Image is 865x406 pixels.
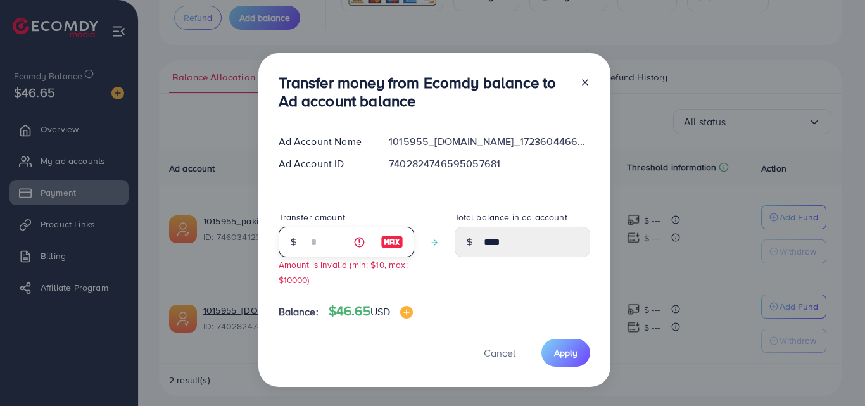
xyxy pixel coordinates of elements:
[554,346,578,359] span: Apply
[381,234,403,250] img: image
[329,303,413,319] h4: $46.65
[268,156,379,171] div: Ad Account ID
[279,73,570,110] h3: Transfer money from Ecomdy balance to Ad account balance
[279,305,319,319] span: Balance:
[484,346,515,360] span: Cancel
[468,339,531,366] button: Cancel
[541,339,590,366] button: Apply
[379,134,600,149] div: 1015955_[DOMAIN_NAME]_1723604466394
[455,211,567,224] label: Total balance in ad account
[811,349,856,396] iframe: Chat
[400,306,413,319] img: image
[279,211,345,224] label: Transfer amount
[379,156,600,171] div: 7402824746595057681
[279,258,408,285] small: Amount is invalid (min: $10, max: $10000)
[370,305,390,319] span: USD
[268,134,379,149] div: Ad Account Name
